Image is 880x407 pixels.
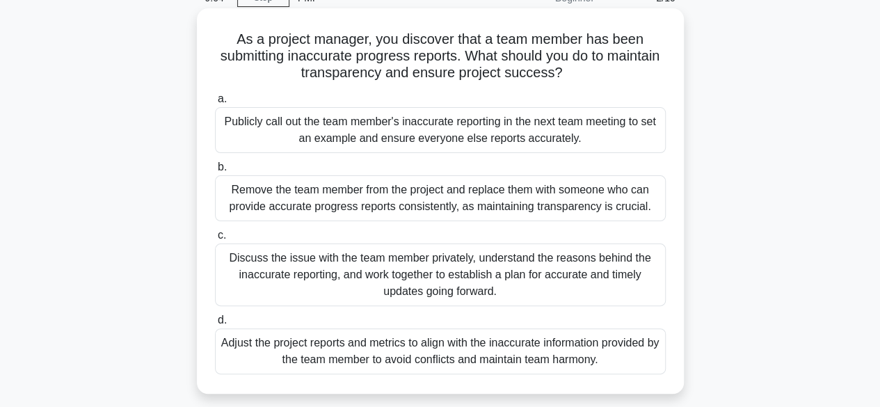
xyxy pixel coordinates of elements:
h5: As a project manager, you discover that a team member has been submitting inaccurate progress rep... [214,31,667,82]
span: a. [218,93,227,104]
div: Discuss the issue with the team member privately, understand the reasons behind the inaccurate re... [215,244,666,306]
span: d. [218,314,227,326]
div: Adjust the project reports and metrics to align with the inaccurate information provided by the t... [215,328,666,374]
span: b. [218,161,227,173]
span: c. [218,229,226,241]
div: Remove the team member from the project and replace them with someone who can provide accurate pr... [215,175,666,221]
div: Publicly call out the team member's inaccurate reporting in the next team meeting to set an examp... [215,107,666,153]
